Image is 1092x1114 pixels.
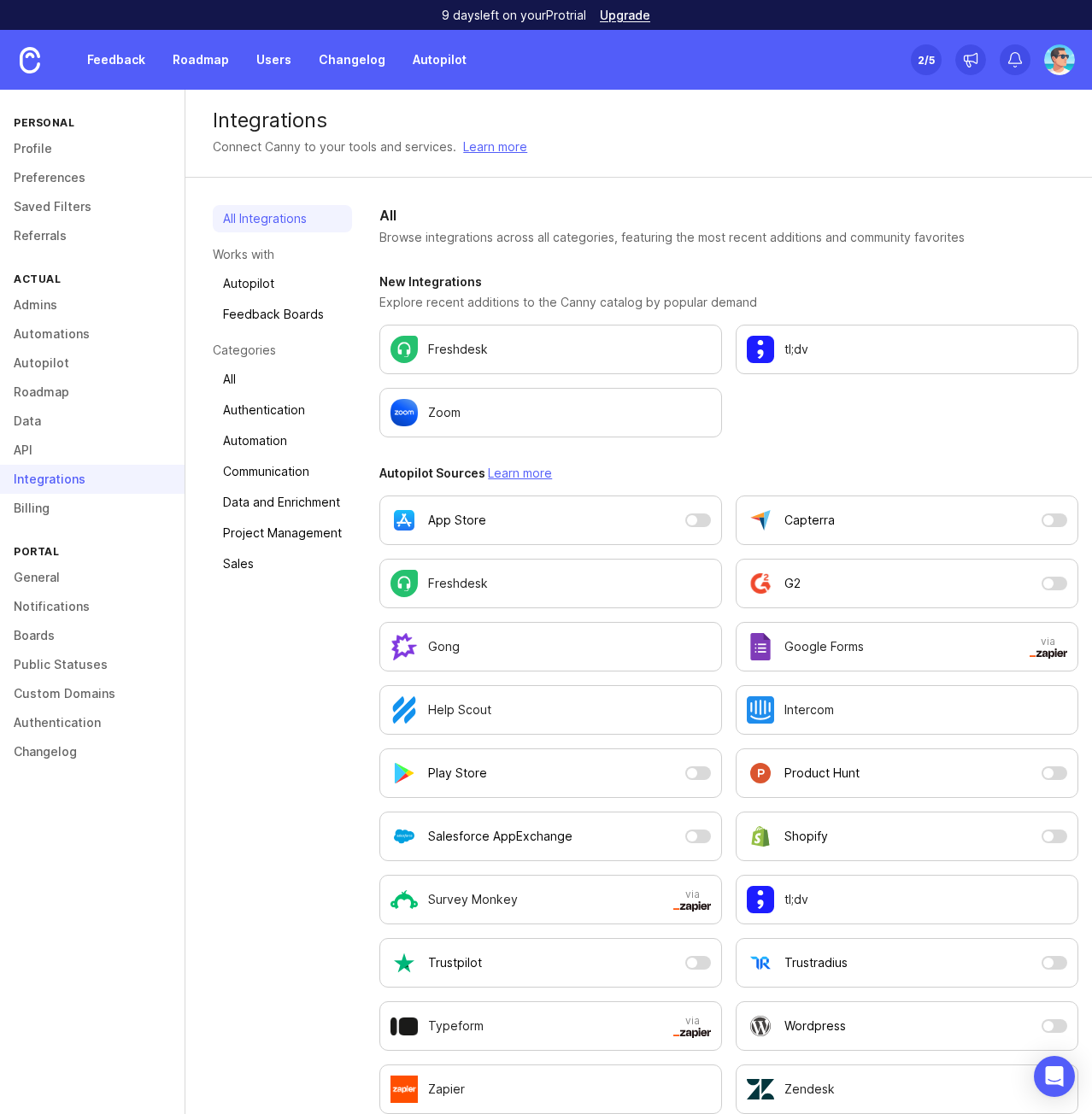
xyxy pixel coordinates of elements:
[784,512,835,529] p: Capterra
[736,685,1078,735] a: Configure Intercom settings.
[379,495,722,545] button: App Store is currently disabled as an Autopilot data source. Open a modal to adjust settings.
[379,685,722,735] a: Configure Help Scout settings.
[213,205,352,232] a: All Integrations
[379,812,722,861] button: Salesforce AppExchange is currently disabled as an Autopilot data source. Open a modal to adjust ...
[213,110,1065,131] div: Integrations
[213,458,352,485] a: Communication
[736,495,1078,545] button: Capterra is currently disabled as an Autopilot data source. Open a modal to adjust settings.
[213,489,352,516] a: Data and Enrichment
[918,48,935,72] div: 2 /5
[379,875,722,924] a: Configure Survey Monkey in a new tab.
[213,366,352,393] a: All
[428,341,488,358] p: Freshdesk
[379,273,1078,290] h3: New Integrations
[784,1081,835,1098] p: Zendesk
[673,1028,711,1038] img: svg+xml;base64,PHN2ZyB3aWR0aD0iNTAwIiBoZWlnaHQ9IjEzNiIgZmlsbD0ibm9uZSIgeG1sbnM9Imh0dHA6Ly93d3cudz...
[784,341,808,358] p: tl;dv
[379,1001,722,1051] a: Configure Typeform in a new tab.
[379,559,722,608] a: Configure Freshdesk settings.
[488,466,552,480] a: Learn more
[213,246,352,263] p: Works with
[213,519,352,547] a: Project Management
[736,622,1078,671] a: Configure Google Forms in a new tab.
[379,388,722,437] a: Configure Zoom settings.
[1044,44,1075,75] img: Benjamin Hareau
[213,270,352,297] a: Autopilot
[379,205,1078,226] h2: All
[428,1081,465,1098] p: Zapier
[213,342,352,359] p: Categories
[673,901,711,912] img: svg+xml;base64,PHN2ZyB3aWR0aD0iNTAwIiBoZWlnaHQ9IjEzNiIgZmlsbD0ibm9uZSIgeG1sbnM9Imh0dHA6Ly93d3cudz...
[736,875,1078,924] a: Configure tl;dv settings.
[784,701,834,718] p: Intercom
[162,44,239,75] a: Roadmap
[784,638,864,655] p: Google Forms
[20,47,40,73] img: Canny Home
[1030,635,1067,659] span: via
[428,954,482,971] p: Trustpilot
[428,638,460,655] p: Gong
[379,325,722,374] a: Configure Freshdesk settings.
[463,138,527,156] a: Learn more
[784,1017,846,1035] p: Wordpress
[213,301,352,328] a: Feedback Boards
[1030,648,1067,659] img: svg+xml;base64,PHN2ZyB3aWR0aD0iNTAwIiBoZWlnaHQ9IjEzNiIgZmlsbD0ibm9uZSIgeG1sbnM9Imh0dHA6Ly93d3cudz...
[736,1064,1078,1114] a: Configure Zendesk settings.
[308,44,396,75] a: Changelog
[442,7,586,24] p: 9 days left on your Pro trial
[428,404,461,421] p: Zoom
[402,44,477,75] a: Autopilot
[379,229,1078,246] p: Browse integrations across all categories, featuring the most recent additions and community favo...
[736,559,1078,608] button: G2 is currently disabled as an Autopilot data source. Open a modal to adjust settings.
[736,1001,1078,1051] button: Wordpress is currently disabled as an Autopilot data source. Open a modal to adjust settings.
[379,938,722,988] button: Trustpilot is currently disabled as an Autopilot data source. Open a modal to adjust settings.
[911,44,942,75] button: 2/5
[736,325,1078,374] a: Configure tl;dv settings.
[379,622,722,671] a: Configure Gong settings.
[784,575,801,592] p: G2
[213,427,352,454] a: Automation
[736,812,1078,861] button: Shopify is currently disabled as an Autopilot data source. Open a modal to adjust settings.
[379,465,1078,482] h3: Autopilot Sources
[379,294,1078,311] p: Explore recent additions to the Canny catalog by popular demand
[379,1064,722,1114] a: Configure Zapier in a new tab.
[213,396,352,424] a: Authentication
[784,765,860,782] p: Product Hunt
[428,575,488,592] p: Freshdesk
[379,748,722,798] button: Play Store is currently disabled as an Autopilot data source. Open a modal to adjust settings.
[428,891,518,908] p: Survey Monkey
[213,550,352,578] a: Sales
[673,1014,711,1038] span: via
[1034,1056,1075,1097] div: Open Intercom Messenger
[428,701,491,718] p: Help Scout
[736,748,1078,798] button: Product Hunt is currently disabled as an Autopilot data source. Open a modal to adjust settings.
[428,1017,484,1035] p: Typeform
[784,954,848,971] p: Trustradius
[246,44,302,75] a: Users
[428,512,486,529] p: App Store
[213,138,456,156] div: Connect Canny to your tools and services.
[77,44,156,75] a: Feedback
[784,828,828,845] p: Shopify
[784,891,808,908] p: tl;dv
[673,888,711,912] span: via
[600,9,650,21] a: Upgrade
[428,765,487,782] p: Play Store
[428,828,572,845] p: Salesforce AppExchange
[736,938,1078,988] button: Trustradius is currently disabled as an Autopilot data source. Open a modal to adjust settings.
